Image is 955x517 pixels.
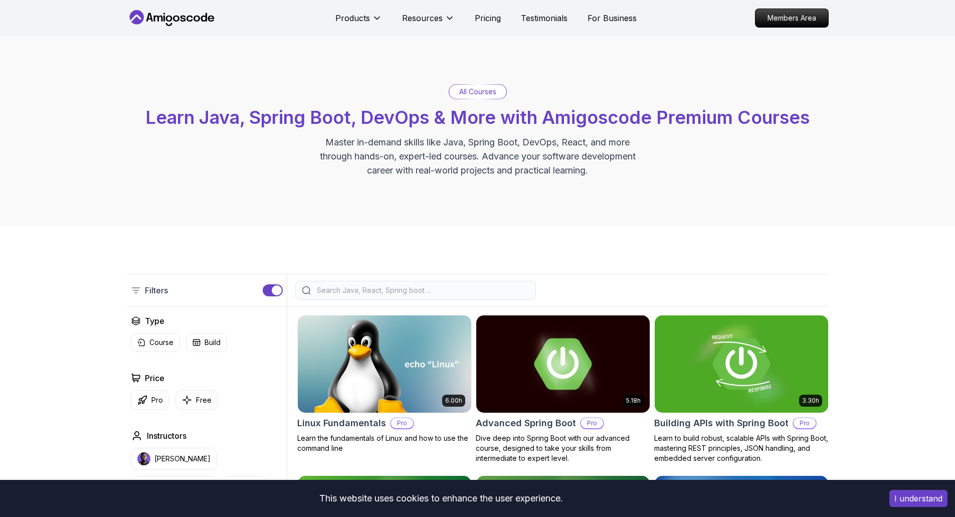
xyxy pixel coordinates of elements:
p: Free [196,395,212,405]
p: Pro [391,418,413,428]
a: For Business [588,12,637,24]
button: instructor img[PERSON_NAME] [131,448,217,470]
button: Course [131,333,180,352]
a: Members Area [755,9,829,28]
button: Free [175,390,218,410]
p: [PERSON_NAME] [154,454,211,464]
img: Linux Fundamentals card [298,315,471,413]
h2: Instructors [147,430,186,442]
p: Learn the fundamentals of Linux and how to use the command line [297,433,472,453]
h2: Linux Fundamentals [297,416,386,430]
img: Advanced Spring Boot card [476,315,650,413]
button: Resources [402,12,455,32]
h2: Advanced Spring Boot [476,416,576,430]
h2: Building APIs with Spring Boot [654,416,789,430]
button: Accept cookies [889,490,947,507]
p: Course [149,337,173,348]
p: Learn to build robust, scalable APIs with Spring Boot, mastering REST principles, JSON handling, ... [654,433,829,463]
p: Filters [145,284,168,296]
img: Building APIs with Spring Boot card [655,315,828,413]
input: Search Java, React, Spring boot ... [315,285,529,295]
button: instructor imgAbz [223,476,266,498]
button: Products [335,12,382,32]
p: 3.30h [802,397,819,405]
p: Build [205,337,221,348]
p: 5.18h [626,397,641,405]
a: Pricing [475,12,501,24]
p: Members Area [755,9,828,27]
button: Build [186,333,227,352]
p: Dive deep into Spring Boot with our advanced course, designed to take your skills from intermedia... [476,433,650,463]
div: This website uses cookies to enhance the user experience. [8,487,874,509]
a: Advanced Spring Boot card5.18hAdvanced Spring BootProDive deep into Spring Boot with our advanced... [476,315,650,463]
span: Learn Java, Spring Boot, DevOps & More with Amigoscode Premium Courses [145,106,810,128]
button: instructor img[PERSON_NAME] [131,476,217,498]
a: Testimonials [521,12,567,24]
p: Master in-demand skills like Java, Spring Boot, DevOps, React, and more through hands-on, expert-... [309,135,646,178]
h2: Price [145,372,164,384]
p: Pro [794,418,816,428]
p: Pro [151,395,163,405]
p: 6.00h [445,397,462,405]
a: Building APIs with Spring Boot card3.30hBuilding APIs with Spring BootProLearn to build robust, s... [654,315,829,463]
button: Pro [131,390,169,410]
p: Pro [581,418,603,428]
p: Products [335,12,370,24]
p: All Courses [459,87,496,97]
h2: Type [145,315,164,327]
a: Linux Fundamentals card6.00hLinux FundamentalsProLearn the fundamentals of Linux and how to use t... [297,315,472,453]
p: Resources [402,12,443,24]
img: instructor img [137,452,150,465]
